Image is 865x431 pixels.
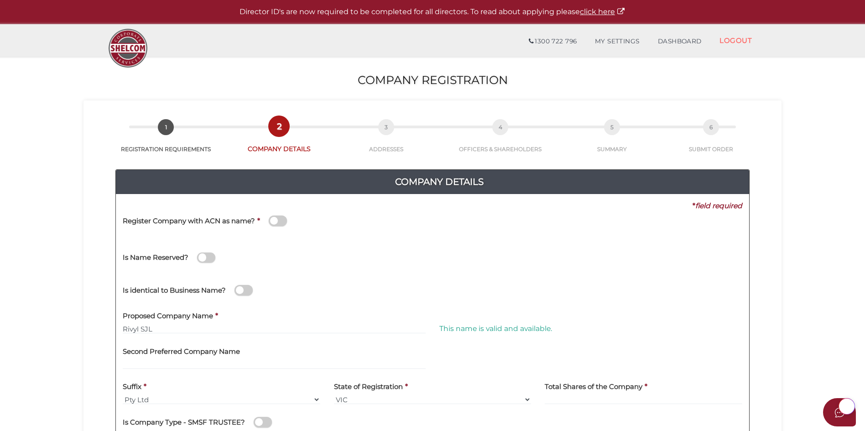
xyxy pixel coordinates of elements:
[123,287,226,294] h4: Is identical to Business Name?
[123,348,240,356] h4: Second Preferred Company Name
[23,7,842,17] p: Director ID's are now required to be completed for all directors. To read about applying please
[123,174,756,189] h4: Company Details
[123,254,188,262] h4: Is Name Reserved?
[439,324,552,333] span: This name is valid and available.
[695,201,742,210] i: field required
[649,32,711,51] a: DASHBOARD
[104,24,152,72] img: Logo
[123,312,213,320] h4: Proposed Company Name
[561,129,664,153] a: 5SUMMARY
[492,119,508,135] span: 4
[123,217,255,225] h4: Register Company with ACN as name?
[106,129,226,153] a: 1REGISTRATION REQUIREMENTS
[123,383,141,391] h4: Suffix
[378,119,394,135] span: 3
[710,31,761,50] a: LOGOUT
[226,128,333,153] a: 2COMPANY DETAILS
[586,32,649,51] a: MY SETTINGS
[604,119,620,135] span: 5
[123,419,245,426] h4: Is Company Type - SMSF TRUSTEE?
[823,398,856,426] button: Open asap
[334,383,403,391] h4: State of Registration
[333,129,440,153] a: 3ADDRESSES
[703,119,719,135] span: 6
[664,129,759,153] a: 6SUBMIT ORDER
[520,32,586,51] a: 1300 722 796
[580,7,625,16] a: click here
[545,383,642,391] h4: Total Shares of the Company
[158,119,174,135] span: 1
[271,118,287,134] span: 2
[440,129,561,153] a: 4OFFICERS & SHAREHOLDERS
